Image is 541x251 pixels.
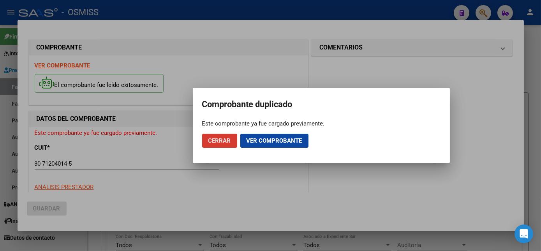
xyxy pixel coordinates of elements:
[240,134,308,148] button: Ver comprobante
[202,120,441,127] div: Este comprobante ya fue cargado previamente.
[208,137,231,144] span: Cerrar
[202,134,237,148] button: Cerrar
[247,137,302,144] span: Ver comprobante
[515,224,533,243] div: Open Intercom Messenger
[202,97,441,112] h2: Comprobante duplicado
